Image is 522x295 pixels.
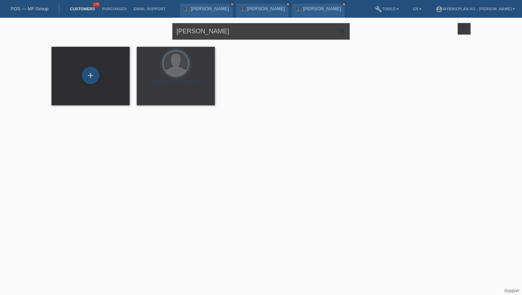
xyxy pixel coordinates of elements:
[504,288,519,293] a: Support
[142,79,209,91] div: [PERSON_NAME] (32)
[432,7,518,11] a: account_circleMybikeplan AG - [PERSON_NAME] ▾
[342,2,347,7] a: close
[371,7,402,11] a: buildTools ▾
[230,2,235,7] a: close
[66,7,98,11] a: Customers
[92,2,101,8] span: 100
[11,6,48,11] a: POS — MF Group
[303,6,341,11] a: [PERSON_NAME]
[98,7,130,11] a: Purchases
[436,6,443,13] i: account_circle
[191,6,229,11] a: [PERSON_NAME]
[338,27,346,35] i: close
[230,2,234,6] i: close
[82,69,99,82] div: Add customer
[172,23,350,40] input: Search...
[409,7,425,11] a: EN ▾
[342,2,346,6] i: close
[247,6,285,11] a: [PERSON_NAME]
[286,2,290,7] a: close
[460,24,468,32] i: filter_list
[375,6,382,13] i: build
[286,2,290,6] i: close
[130,7,169,11] a: Email Support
